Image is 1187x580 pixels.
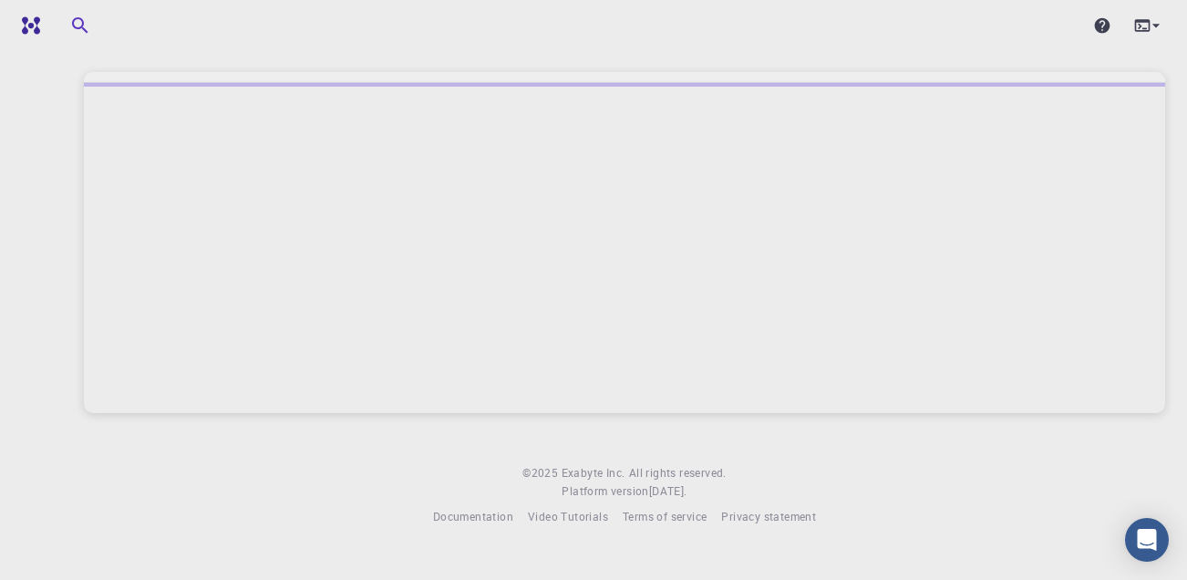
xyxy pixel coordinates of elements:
[623,508,707,526] a: Terms of service
[562,465,625,480] span: Exabyte Inc.
[528,509,608,523] span: Video Tutorials
[528,508,608,526] a: Video Tutorials
[433,509,513,523] span: Documentation
[522,464,561,482] span: © 2025
[562,464,625,482] a: Exabyte Inc.
[721,509,816,523] span: Privacy statement
[649,482,687,501] a: [DATE].
[15,16,40,35] img: logo
[721,508,816,526] a: Privacy statement
[629,464,727,482] span: All rights reserved.
[623,509,707,523] span: Terms of service
[1125,518,1169,562] div: Open Intercom Messenger
[649,483,687,498] span: [DATE] .
[562,482,648,501] span: Platform version
[433,508,513,526] a: Documentation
